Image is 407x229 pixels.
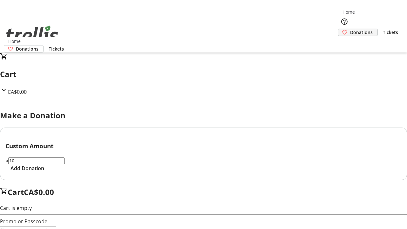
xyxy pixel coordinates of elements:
[16,45,38,52] span: Donations
[5,164,49,172] button: Add Donation
[49,45,64,52] span: Tickets
[338,36,351,49] button: Cart
[8,38,21,45] span: Home
[338,15,351,28] button: Help
[4,38,24,45] a: Home
[8,157,65,164] input: Donation Amount
[4,18,60,50] img: Orient E2E Organization Nbk93mkP23's Logo
[10,164,44,172] span: Add Donation
[4,45,44,52] a: Donations
[5,142,402,150] h3: Custom Amount
[338,9,359,15] a: Home
[8,88,27,95] span: CA$0.00
[5,157,8,164] span: $
[342,9,355,15] span: Home
[383,29,398,36] span: Tickets
[338,29,378,36] a: Donations
[378,29,403,36] a: Tickets
[24,187,54,197] span: CA$0.00
[44,45,69,52] a: Tickets
[350,29,373,36] span: Donations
